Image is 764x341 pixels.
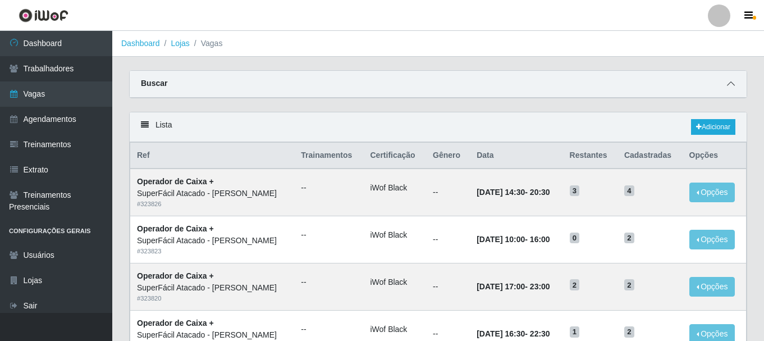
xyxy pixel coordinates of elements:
[689,183,735,202] button: Opções
[301,276,356,288] ul: --
[689,277,735,297] button: Opções
[477,282,525,291] time: [DATE] 17:00
[570,233,580,244] span: 0
[137,247,287,256] div: # 323823
[171,39,189,48] a: Lojas
[624,185,634,197] span: 4
[121,39,160,48] a: Dashboard
[683,143,747,169] th: Opções
[141,79,167,88] strong: Buscar
[477,188,550,197] strong: -
[370,182,420,194] li: iWof Black
[301,229,356,241] ul: --
[624,233,634,244] span: 2
[477,329,525,338] time: [DATE] 16:30
[137,235,287,247] div: SuperFácil Atacado - [PERSON_NAME]
[530,188,550,197] time: 20:30
[624,279,634,290] span: 2
[370,324,420,335] li: iWof Black
[477,235,550,244] strong: -
[530,235,550,244] time: 16:00
[137,199,287,209] div: # 323826
[426,263,470,310] td: --
[294,143,363,169] th: Trainamentos
[426,143,470,169] th: Gênero
[137,329,287,341] div: SuperFácil Atacado - [PERSON_NAME]
[130,112,747,142] div: Lista
[130,143,295,169] th: Ref
[19,8,68,22] img: CoreUI Logo
[477,235,525,244] time: [DATE] 10:00
[137,177,214,186] strong: Operador de Caixa +
[137,271,214,280] strong: Operador de Caixa +
[530,282,550,291] time: 23:00
[301,182,356,194] ul: --
[570,185,580,197] span: 3
[570,326,580,338] span: 1
[137,282,287,294] div: SuperFácil Atacado - [PERSON_NAME]
[570,279,580,290] span: 2
[426,216,470,263] td: --
[301,324,356,335] ul: --
[137,319,214,328] strong: Operador de Caixa +
[689,230,735,249] button: Opções
[137,294,287,303] div: # 323820
[530,329,550,338] time: 22:30
[112,31,764,57] nav: breadcrumb
[477,282,550,291] strong: -
[477,329,550,338] strong: -
[470,143,562,169] th: Data
[691,119,735,135] a: Adicionar
[137,224,214,233] strong: Operador de Caixa +
[190,38,223,49] li: Vagas
[563,143,617,169] th: Restantes
[617,143,683,169] th: Cadastradas
[624,326,634,338] span: 2
[370,276,420,288] li: iWof Black
[426,169,470,216] td: --
[364,143,427,169] th: Certificação
[370,229,420,241] li: iWof Black
[137,188,287,199] div: SuperFácil Atacado - [PERSON_NAME]
[477,188,525,197] time: [DATE] 14:30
